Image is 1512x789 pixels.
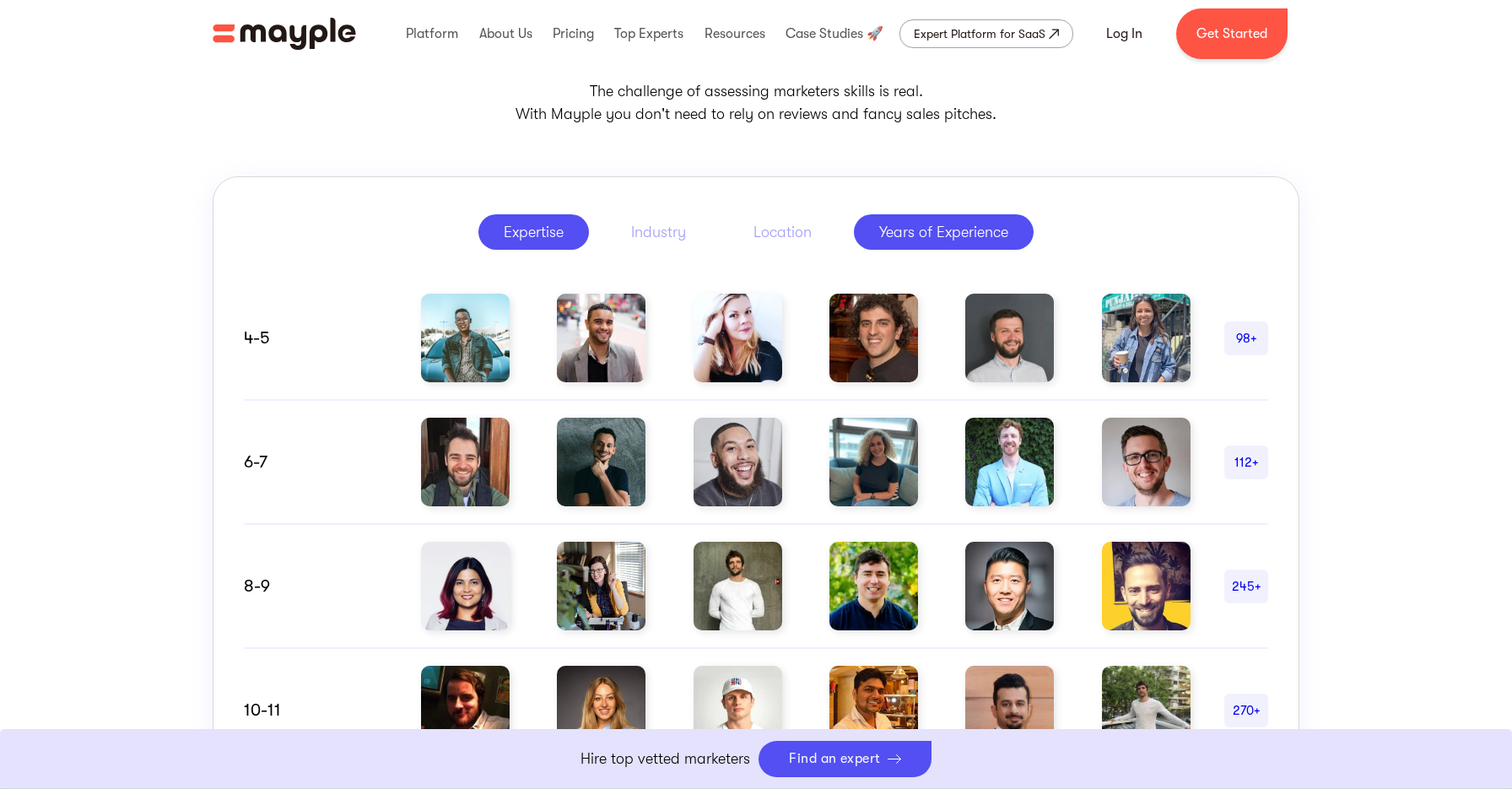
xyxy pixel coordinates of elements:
[753,222,812,242] div: Location
[402,7,462,61] div: Platform
[244,576,387,597] div: 8-9
[213,18,356,50] img: Mayple logo
[879,222,1008,242] div: Years of Experience
[213,18,356,50] a: home
[1224,576,1268,597] div: 245+
[548,7,598,61] div: Pricing
[244,700,387,721] div: 10-11
[475,7,537,61] div: About Us
[213,80,1299,126] p: The challenge of assessing marketers skills is real. With Mayple you don't need to rely on review...
[610,7,688,61] div: Top Experts
[914,24,1045,44] div: Expert Platform for SaaS
[700,7,769,61] div: Resources
[899,19,1073,48] a: Expert Platform for SaaS
[244,328,387,349] div: 4-5
[1224,328,1268,349] div: 98+
[1224,452,1268,473] div: 112+
[1224,700,1268,721] div: 270+
[1086,14,1163,54] a: Log In
[1176,8,1288,59] a: Get Started
[244,452,387,473] div: 6-7
[631,222,686,242] div: Industry
[504,222,564,242] div: Expertise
